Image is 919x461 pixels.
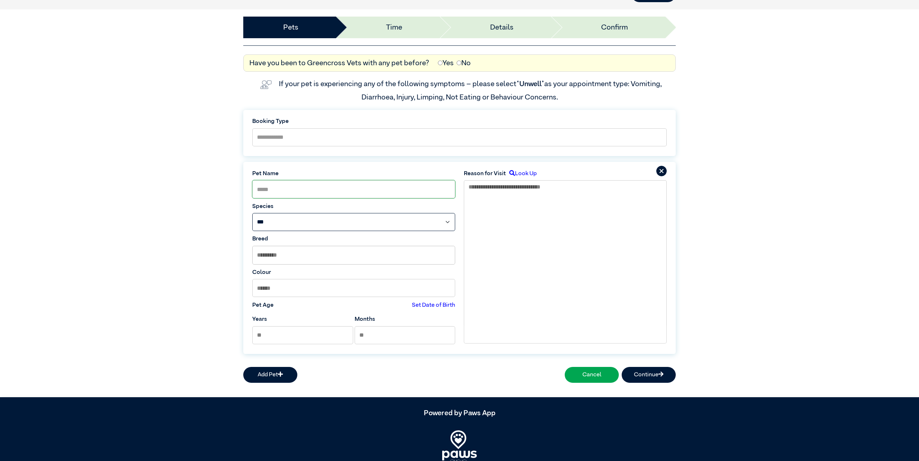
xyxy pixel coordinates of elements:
[412,301,455,310] label: Set Date of Birth
[252,315,267,324] label: Years
[506,169,537,178] label: Look Up
[243,367,297,383] button: Add Pet
[252,117,667,126] label: Booking Type
[457,61,461,65] input: No
[355,315,375,324] label: Months
[565,367,619,383] button: Cancel
[252,202,455,211] label: Species
[249,58,429,68] label: Have you been to Greencross Vets with any pet before?
[283,22,298,33] a: Pets
[438,61,443,65] input: Yes
[252,169,455,178] label: Pet Name
[279,80,663,101] label: If your pet is experiencing any of the following symptoms – please select as your appointment typ...
[252,235,455,243] label: Breed
[243,409,676,417] h5: Powered by Paws App
[438,58,454,68] label: Yes
[516,80,544,88] span: “Unwell”
[457,58,471,68] label: No
[257,77,275,92] img: vet
[252,301,274,310] label: Pet Age
[464,169,506,178] label: Reason for Visit
[622,367,676,383] button: Continue
[252,268,455,277] label: Colour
